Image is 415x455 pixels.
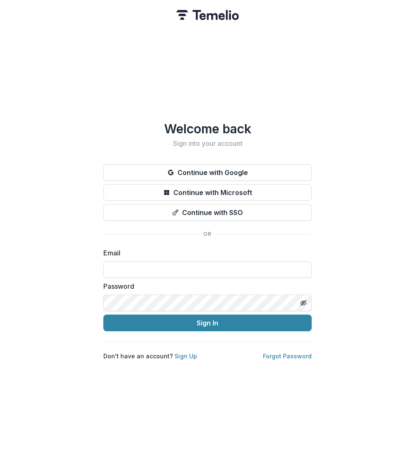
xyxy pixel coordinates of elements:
label: Email [103,248,307,258]
a: Sign Up [175,352,197,360]
button: Continue with SSO [103,204,312,221]
button: Toggle password visibility [297,296,310,310]
a: Forgot Password [263,352,312,360]
label: Password [103,281,307,291]
p: Don't have an account? [103,352,197,360]
button: Continue with Google [103,164,312,181]
button: Continue with Microsoft [103,184,312,201]
h2: Sign into your account [103,140,312,147]
img: Temelio [176,10,239,20]
button: Sign In [103,315,312,331]
h1: Welcome back [103,121,312,136]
